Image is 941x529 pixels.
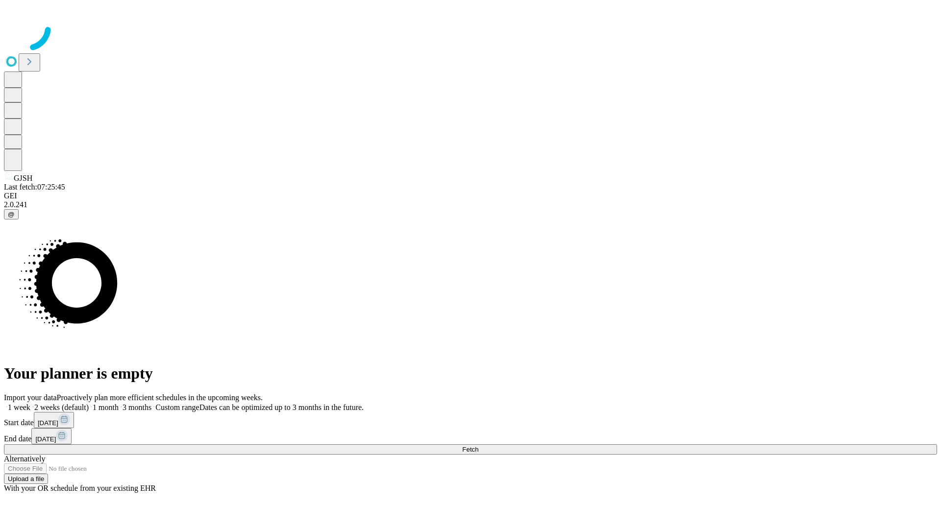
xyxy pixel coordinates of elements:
[199,403,364,411] span: Dates can be optimized up to 3 months in the future.
[4,393,57,402] span: Import your data
[14,174,32,182] span: GJSH
[4,455,45,463] span: Alternatively
[93,403,119,411] span: 1 month
[4,484,156,492] span: With your OR schedule from your existing EHR
[4,200,937,209] div: 2.0.241
[34,412,74,428] button: [DATE]
[4,364,937,383] h1: Your planner is empty
[4,192,937,200] div: GEI
[4,209,19,219] button: @
[38,419,58,427] span: [DATE]
[4,474,48,484] button: Upload a file
[34,403,89,411] span: 2 weeks (default)
[35,435,56,443] span: [DATE]
[4,428,937,444] div: End date
[4,412,937,428] div: Start date
[57,393,263,402] span: Proactively plan more efficient schedules in the upcoming weeks.
[31,428,72,444] button: [DATE]
[123,403,151,411] span: 3 months
[155,403,199,411] span: Custom range
[4,444,937,455] button: Fetch
[462,446,478,453] span: Fetch
[8,211,15,218] span: @
[8,403,30,411] span: 1 week
[4,183,65,191] span: Last fetch: 07:25:45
